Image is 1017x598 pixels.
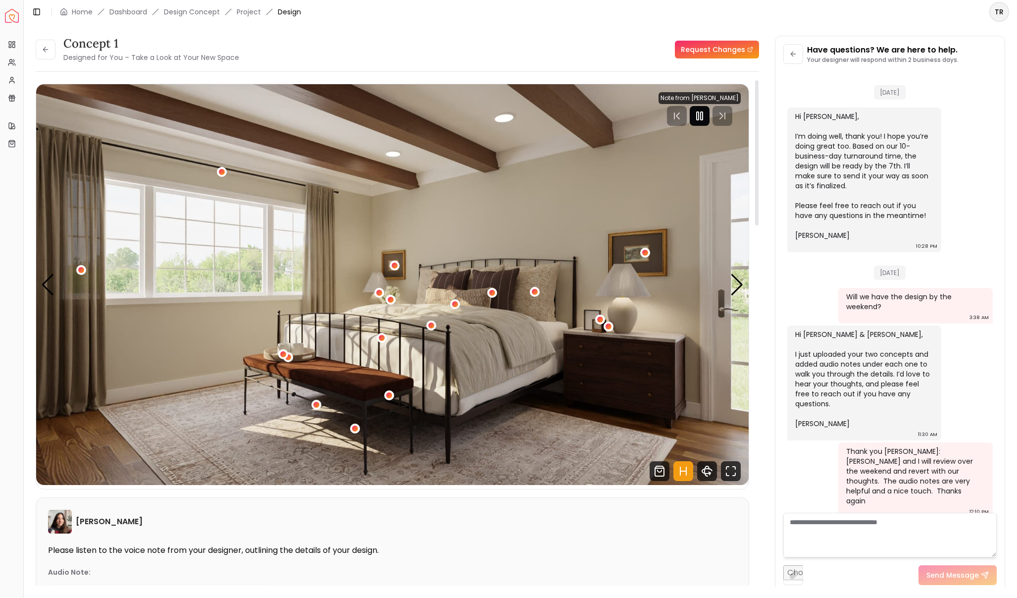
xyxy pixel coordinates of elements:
h3: concept 1 [63,36,239,52]
span: [DATE] [874,266,906,280]
img: Spacejoy Logo [5,9,19,23]
svg: Fullscreen [721,461,741,481]
p: Audio Note: [48,567,91,577]
a: Spacejoy [5,9,19,23]
a: Dashboard [109,7,147,17]
div: Will we have the design by the weekend? [846,292,983,312]
li: Design Concept [164,7,220,17]
img: Maria Castillero [48,510,72,534]
button: TR [989,2,1009,22]
div: Note from [PERSON_NAME] [659,92,741,104]
svg: Hotspots Toggle [673,461,693,481]
div: Carousel [36,84,749,485]
h6: [PERSON_NAME] [76,516,143,528]
p: Please listen to the voice note from your designer, outlining the details of your design. [48,545,737,555]
a: Home [72,7,93,17]
span: Design [278,7,301,17]
div: Next slide [730,274,744,296]
p: Have questions? We are here to help. [807,44,959,56]
div: Previous slide [41,274,54,296]
div: Hi [PERSON_NAME], I’m doing well, thank you! I hope you’re doing great too. Based on our 10-busin... [795,111,932,240]
div: 1 / 5 [36,84,749,485]
div: Thank you [PERSON_NAME]: [PERSON_NAME] and I will review over the weekend and revert with our tho... [846,446,983,506]
div: 10:28 PM [916,241,937,251]
a: Request Changes [675,41,759,58]
div: 11:30 AM [918,430,937,439]
svg: 360 View [697,461,717,481]
svg: Shop Products from this design [650,461,669,481]
img: Design Render 1 [36,84,749,485]
small: Designed for You – Take a Look at Your New Space [63,53,239,62]
a: Project [237,7,261,17]
div: 3:38 AM [969,313,989,323]
nav: breadcrumb [60,7,301,17]
div: 12:10 PM [969,507,989,517]
span: [DATE] [874,85,906,100]
span: TR [990,3,1008,21]
svg: Pause [694,110,706,122]
p: Your designer will respond within 2 business days. [807,56,959,64]
div: Hi [PERSON_NAME] & [PERSON_NAME], I just uploaded your two concepts and added audio notes under e... [795,329,932,429]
